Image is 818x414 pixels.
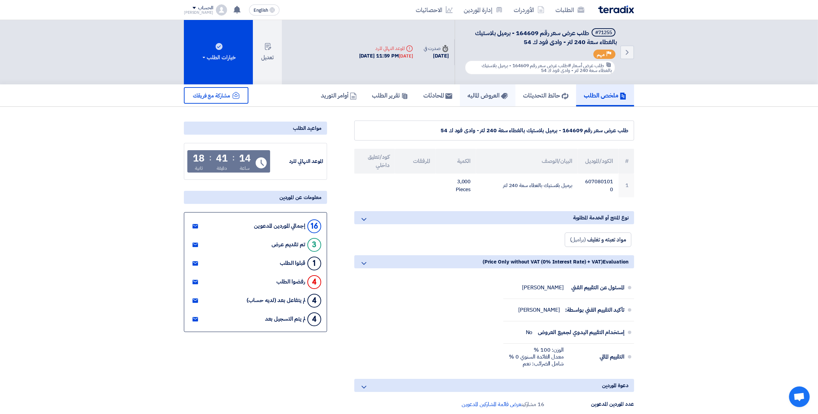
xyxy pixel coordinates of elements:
[372,91,408,99] h5: تقرير الطلب
[216,154,228,163] div: 41
[436,174,476,197] td: 3,000 Pieces
[416,84,460,106] a: المحادثات
[217,165,227,172] div: دقيقة
[458,2,508,18] a: إدارة الموردين
[254,8,268,13] span: English
[239,154,251,163] div: 14
[354,149,395,174] th: كود/تعليق داخلي
[321,91,357,99] h5: أوامر التوريد
[544,400,634,408] div: عدد الموردين المدعوين
[482,62,612,74] span: #طلب عرض سعر رقم 164609 - برميل بلاستيك بالغطاء سعة 240 لتر - وادى فود ك 54
[569,349,624,365] div: التقييم المالي
[569,279,624,296] div: المسئول عن التقييم الفني
[522,284,564,291] div: [PERSON_NAME]
[483,258,603,266] span: (Price Only without VAT (0% Interest Rate) + VAT)
[565,302,624,318] div: تأكيد التقييم الفني بواسطة:
[518,307,560,313] div: [PERSON_NAME]
[272,157,323,165] div: الموعد النهائي للرد
[254,223,305,229] div: إجمالي الموردين المدعوين
[789,386,810,407] div: Open chat
[399,53,413,60] div: [DATE]
[463,28,617,46] h5: طلب عرض سعر رقم 164609 - برميل بلاستيك بالغطاء سعة 240 لتر - وادى فود ك 54
[276,279,305,285] div: رفضوا الطلب
[184,122,327,135] div: مواعيد الطلب
[184,20,253,84] button: خيارات الطلب
[307,257,321,270] div: 1
[462,400,544,408] div: 16 مشاركين
[410,2,458,18] a: الاحصائيات
[509,346,564,353] div: الوزن: 100 %
[550,2,590,18] a: الطلبات
[307,294,321,308] div: 4
[240,165,250,172] div: ساعة
[476,149,578,174] th: البيان/الوصف
[587,236,626,244] span: مواد تعبئه و تغليف
[249,4,279,15] button: English
[209,152,211,164] div: :
[526,329,533,336] div: No
[576,84,634,106] a: ملخص الطلب
[619,174,634,197] td: 1
[395,149,436,174] th: المرفقات
[475,28,617,46] span: طلب عرض سعر رقم 164609 - برميل بلاستيك بالغطاء سعة 240 لتر - وادى فود ك 54
[280,260,305,267] div: قبلوا الطلب
[201,53,236,62] div: خيارات الطلب
[467,91,508,99] h5: العروض الماليه
[515,84,576,106] a: حائط التحديثات
[195,165,203,172] div: ثانية
[460,84,515,106] a: العروض الماليه
[619,149,634,174] th: #
[216,4,227,15] img: profile_test.png
[364,84,416,106] a: تقرير الطلب
[597,51,605,58] span: مهم
[232,152,235,164] div: :
[578,149,619,174] th: الكود/الموديل
[476,174,578,197] td: برميل بلاستيك بالغطاء سعة 240 لتر
[508,2,550,18] a: الأوردرات
[423,91,452,99] h5: المحادثات
[602,382,629,389] span: دعوة الموردين
[578,174,619,197] td: 6070801010
[584,91,627,99] h5: ملخص الطلب
[598,6,634,13] img: Teradix logo
[313,84,364,106] a: أوامر التوريد
[572,62,604,69] span: طلب عرض أسعار
[573,214,629,221] span: نوع المنتج أو الخدمة المطلوبة
[184,191,327,204] div: معلومات عن الموردين
[253,20,282,84] button: تعديل
[424,45,449,52] div: صدرت في
[462,400,521,408] span: عرض قائمة المشاركين المدعوين
[436,149,476,174] th: الكمية
[359,52,413,60] div: [DATE] 11:59 PM
[603,258,629,266] span: Evaluation
[424,52,449,60] div: [DATE]
[570,236,586,244] span: (براميل)
[198,5,213,11] div: الحساب
[247,297,305,304] div: لم يتفاعل بعد (لديه حساب)
[359,45,413,52] div: الموعد النهائي للرد
[360,126,628,135] div: طلب عرض سعر رقم 164609 - برميل بلاستيك بالغطاء سعة 240 لتر - وادى فود ك 54
[193,92,230,100] span: مشاركة مع فريقك
[595,30,612,35] div: #71255
[184,11,213,14] div: [PERSON_NAME]
[509,353,564,360] div: معدل الفائدة السنوي 0 %
[307,312,321,326] div: 4
[509,360,564,367] div: شامل الضرائب: نعم
[307,219,321,233] div: 16
[307,238,321,252] div: 3
[538,324,624,341] div: إستخدام التقييم اليدوي لجميع العروض
[265,316,305,322] div: لم يتم التسجيل بعد
[307,275,321,289] div: 4
[523,91,569,99] h5: حائط التحديثات
[272,241,305,248] div: تم تقديم عرض
[193,154,205,163] div: 18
